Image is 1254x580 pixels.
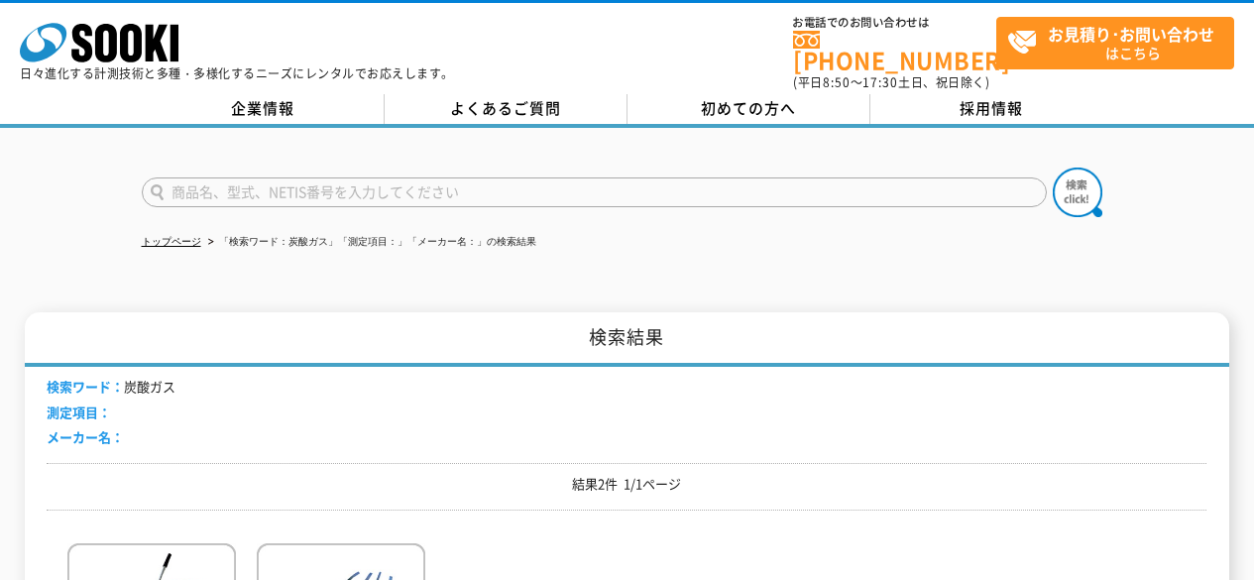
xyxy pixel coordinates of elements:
[1048,22,1214,46] strong: お見積り･お問い合わせ
[47,403,111,421] span: 測定項目：
[1007,18,1233,67] span: はこちら
[142,94,385,124] a: 企業情報
[142,177,1047,207] input: 商品名、型式、NETIS番号を入力してください
[20,67,454,79] p: 日々進化する計測技術と多種・多様化するニーズにレンタルでお応えします。
[385,94,627,124] a: よくあるご質問
[823,73,851,91] span: 8:50
[701,97,796,119] span: 初めての方へ
[47,427,124,446] span: メーカー名：
[204,232,536,253] li: 「検索ワード：炭酸ガス」「測定項目：」「メーカー名：」の検索結果
[793,17,996,29] span: お電話でのお問い合わせは
[793,31,996,71] a: [PHONE_NUMBER]
[47,377,124,396] span: 検索ワード：
[793,73,989,91] span: (平日 ～ 土日、祝日除く)
[142,236,201,247] a: トップページ
[25,312,1228,367] h1: 検索結果
[996,17,1234,69] a: お見積り･お問い合わせはこちら
[862,73,898,91] span: 17:30
[1053,168,1102,217] img: btn_search.png
[627,94,870,124] a: 初めての方へ
[47,377,175,398] li: 炭酸ガス
[870,94,1113,124] a: 採用情報
[47,474,1206,495] p: 結果2件 1/1ページ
